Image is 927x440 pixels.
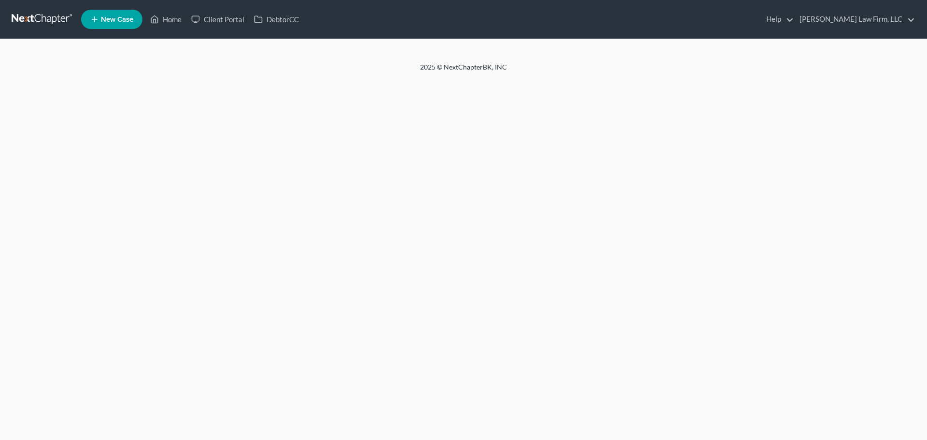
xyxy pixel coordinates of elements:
[81,10,142,29] new-legal-case-button: New Case
[145,11,186,28] a: Home
[188,62,739,80] div: 2025 © NextChapterBK, INC
[249,11,304,28] a: DebtorCC
[186,11,249,28] a: Client Portal
[795,11,915,28] a: [PERSON_NAME] Law Firm, LLC
[761,11,794,28] a: Help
